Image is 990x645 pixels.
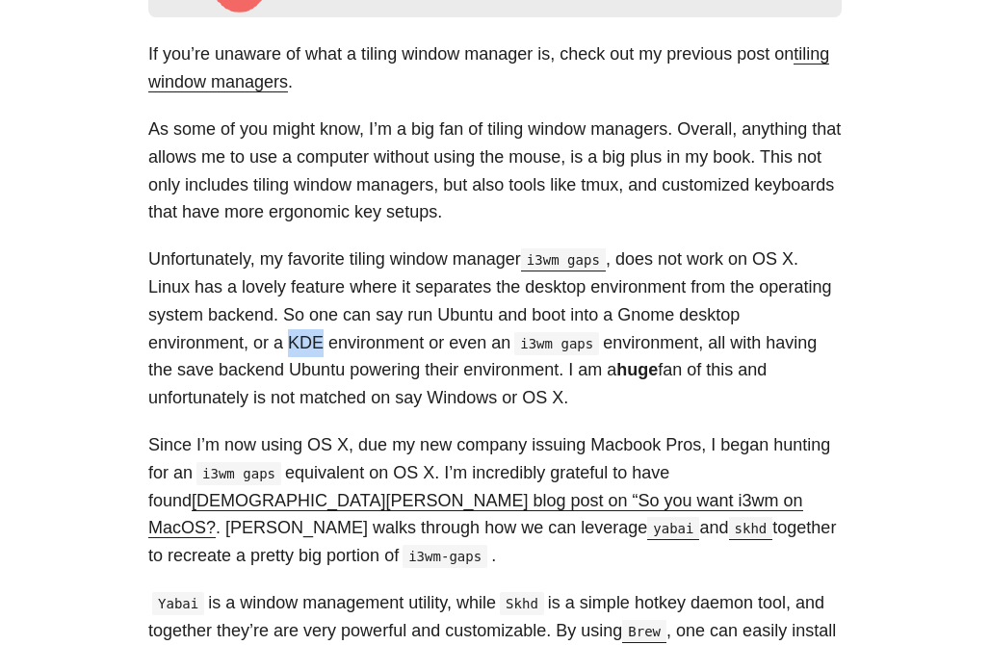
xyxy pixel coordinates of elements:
[148,491,803,538] a: [DEMOGRAPHIC_DATA][PERSON_NAME] blog post on “So you want i3wm on MacOS?
[403,545,487,568] code: i3wm-gaps
[729,518,773,537] a: skhd
[148,431,842,570] p: Since I’m now using OS X, due my new company issuing Macbook Pros, I began hunting for an equival...
[729,517,773,540] code: skhd
[514,332,599,355] code: i3wm gaps
[148,40,842,96] p: If you’re unaware of what a tiling window manager is, check out my previous post on .
[148,245,842,412] p: Unfortunately, my favorite tiling window manager , does not work on OS X. Linux has a lovely feat...
[616,360,658,379] strong: huge
[622,620,666,643] code: Brew
[647,517,699,540] code: yabai
[152,592,204,615] code: Yabai
[500,592,544,615] code: Skhd
[148,116,842,226] p: As some of you might know, I’m a big fan of tiling window managers. Overall, anything that allows...
[521,249,606,269] a: i3wm gaps
[622,621,666,640] a: Brew
[196,462,281,485] code: i3wm gaps
[521,248,606,271] code: i3wm gaps
[647,518,699,537] a: yabai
